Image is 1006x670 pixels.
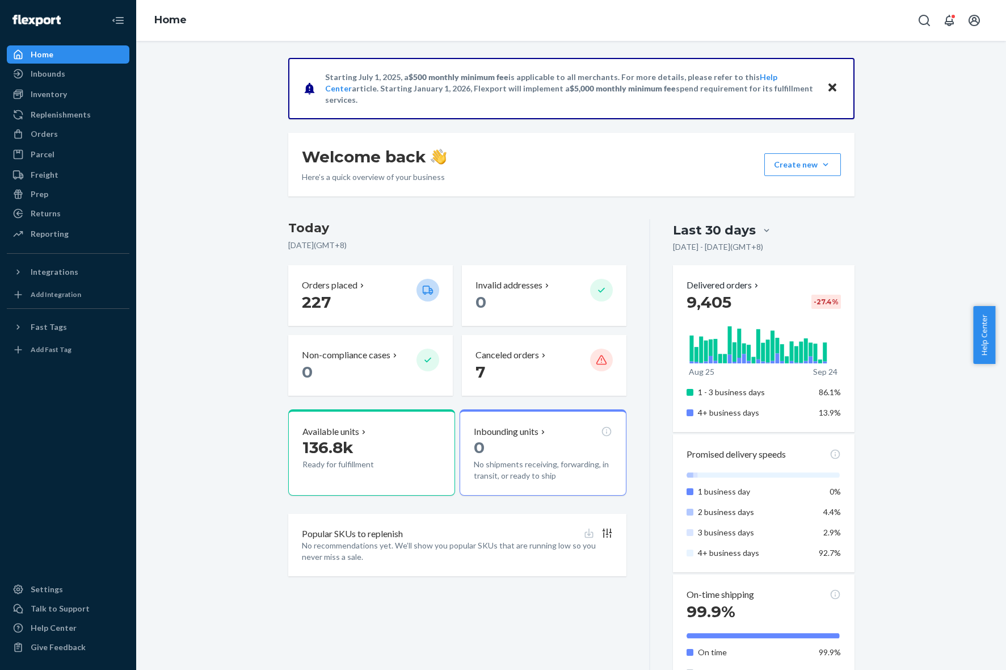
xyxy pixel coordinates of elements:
[7,318,129,336] button: Fast Tags
[811,295,841,309] div: -27.4 %
[31,128,58,140] div: Orders
[475,362,485,382] span: 7
[7,45,129,64] a: Home
[689,366,714,378] p: Aug 25
[673,241,763,253] p: [DATE] - [DATE] ( GMT+8 )
[288,219,627,237] h3: Today
[698,506,810,518] p: 2 business days
[7,85,129,103] a: Inventory
[475,349,539,362] p: Canceled orders
[687,279,761,292] button: Delivered orders
[31,109,91,120] div: Replenishments
[7,166,129,184] a: Freight
[963,9,986,32] button: Open account menu
[462,265,626,326] button: Invalid addresses 0
[698,486,810,497] p: 1 business day
[302,540,613,563] p: No recommendations yet. We’ll show you popular SKUs that are running low so you never miss a sale.
[819,548,841,558] span: 92.7%
[7,580,129,598] a: Settings
[302,459,407,470] p: Ready for fulfillment
[288,240,627,251] p: [DATE] ( GMT+8 )
[302,146,447,167] h1: Welcome back
[31,89,67,100] div: Inventory
[462,335,626,396] button: Canceled orders 7
[302,527,403,541] p: Popular SKUs to replenish
[31,68,65,79] div: Inbounds
[409,72,508,82] span: $500 monthly minimum fee
[7,225,129,243] a: Reporting
[823,527,841,537] span: 2.9%
[7,638,129,656] button: Give Feedback
[698,527,810,538] p: 3 business days
[302,292,331,312] span: 227
[31,266,78,278] div: Integrations
[7,204,129,223] a: Returns
[830,487,841,496] span: 0%
[31,345,71,354] div: Add Fast Tag
[31,603,90,614] div: Talk to Support
[474,459,612,481] p: No shipments receiving, forwarding, in transit, or ready to ship
[819,408,841,417] span: 13.9%
[823,507,841,517] span: 4.4%
[288,409,455,496] button: Available units136.8kReady for fulfillment
[31,321,67,333] div: Fast Tags
[31,228,69,240] div: Reporting
[938,9,961,32] button: Open notifications
[813,366,837,378] p: Sep 24
[698,547,810,559] p: 4+ business days
[460,409,626,496] button: Inbounding units0No shipments receiving, forwarding, in transit, or ready to ship
[7,125,129,143] a: Orders
[474,425,538,438] p: Inbounding units
[687,588,754,601] p: On-time shipping
[687,602,735,621] span: 99.9%
[288,265,453,326] button: Orders placed 227
[687,448,786,461] p: Promised delivery speeds
[973,306,995,364] button: Help Center
[7,286,129,304] a: Add Integration
[687,292,731,312] span: 9,405
[302,438,353,457] span: 136.8k
[7,185,129,203] a: Prep
[7,600,129,618] a: Talk to Support
[107,9,129,32] button: Close Navigation
[698,407,810,418] p: 4+ business days
[31,642,86,653] div: Give Feedback
[673,221,756,239] div: Last 30 days
[145,4,196,37] ol: breadcrumbs
[31,49,53,60] div: Home
[819,647,841,657] span: 99.9%
[475,279,542,292] p: Invalid addresses
[325,72,816,106] p: Starting July 1, 2025, a is applicable to all merchants. For more details, please refer to this a...
[31,622,77,634] div: Help Center
[31,149,54,160] div: Parcel
[302,279,357,292] p: Orders placed
[7,106,129,124] a: Replenishments
[570,83,676,93] span: $5,000 monthly minimum fee
[7,145,129,164] a: Parcel
[825,80,840,97] button: Close
[819,387,841,397] span: 86.1%
[31,584,63,595] div: Settings
[288,335,453,396] button: Non-compliance cases 0
[302,362,313,382] span: 0
[31,208,61,219] div: Returns
[7,263,129,281] button: Integrations
[302,425,359,438] p: Available units
[7,65,129,83] a: Inbounds
[31,169,58,181] div: Freight
[764,153,841,176] button: Create new
[154,14,187,26] a: Home
[31,290,81,299] div: Add Integration
[302,349,390,362] p: Non-compliance cases
[12,15,61,26] img: Flexport logo
[475,292,486,312] span: 0
[913,9,936,32] button: Open Search Box
[474,438,485,457] span: 0
[431,149,447,165] img: hand-wave emoji
[302,171,447,183] p: Here’s a quick overview of your business
[7,341,129,359] a: Add Fast Tag
[698,647,810,658] p: On time
[31,189,48,200] div: Prep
